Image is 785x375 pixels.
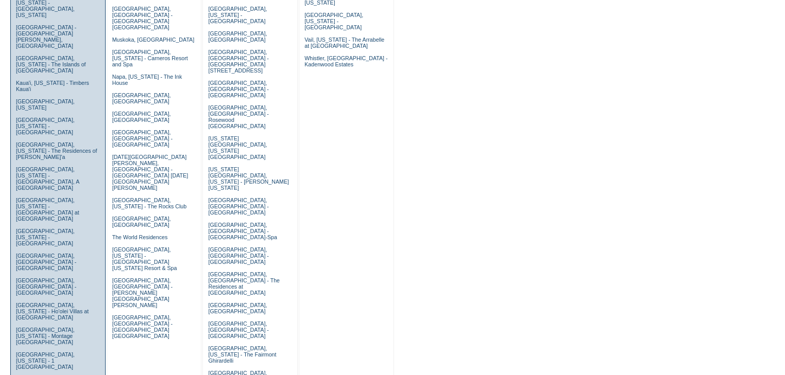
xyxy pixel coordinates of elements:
[16,302,89,320] a: [GEOGRAPHIC_DATA], [US_STATE] - Ho'olei Villas at [GEOGRAPHIC_DATA]
[112,246,177,271] a: [GEOGRAPHIC_DATA], [US_STATE] - [GEOGRAPHIC_DATA] [US_STATE] Resort & Spa
[112,197,187,209] a: [GEOGRAPHIC_DATA], [US_STATE] - The Rocks Club
[208,30,267,43] a: [GEOGRAPHIC_DATA], [GEOGRAPHIC_DATA]
[16,98,75,111] a: [GEOGRAPHIC_DATA], [US_STATE]
[208,80,268,98] a: [GEOGRAPHIC_DATA], [GEOGRAPHIC_DATA] - [GEOGRAPHIC_DATA]
[208,197,268,216] a: [GEOGRAPHIC_DATA], [GEOGRAPHIC_DATA] - [GEOGRAPHIC_DATA]
[112,74,182,86] a: Napa, [US_STATE] - The Ink House
[16,228,75,246] a: [GEOGRAPHIC_DATA], [US_STATE] - [GEOGRAPHIC_DATA]
[208,271,280,296] a: [GEOGRAPHIC_DATA], [GEOGRAPHIC_DATA] - The Residences at [GEOGRAPHIC_DATA]
[208,320,268,339] a: [GEOGRAPHIC_DATA], [GEOGRAPHIC_DATA] - [GEOGRAPHIC_DATA]
[304,37,384,49] a: Vail, [US_STATE] - The Arrabelle at [GEOGRAPHIC_DATA]
[304,12,363,30] a: [GEOGRAPHIC_DATA], [US_STATE] - [GEOGRAPHIC_DATA]
[112,314,173,339] a: [GEOGRAPHIC_DATA], [GEOGRAPHIC_DATA] - [GEOGRAPHIC_DATA] [GEOGRAPHIC_DATA]
[16,24,76,49] a: [GEOGRAPHIC_DATA] - [GEOGRAPHIC_DATA][PERSON_NAME], [GEOGRAPHIC_DATA]
[16,253,76,271] a: [GEOGRAPHIC_DATA], [GEOGRAPHIC_DATA] - [GEOGRAPHIC_DATA]
[16,197,79,222] a: [GEOGRAPHIC_DATA], [US_STATE] - [GEOGRAPHIC_DATA] at [GEOGRAPHIC_DATA]
[112,111,171,123] a: [GEOGRAPHIC_DATA], [GEOGRAPHIC_DATA]
[16,277,76,296] a: [GEOGRAPHIC_DATA], [GEOGRAPHIC_DATA] - [GEOGRAPHIC_DATA]
[16,80,89,92] a: Kaua'i, [US_STATE] - Timbers Kaua'i
[16,141,97,160] a: [GEOGRAPHIC_DATA], [US_STATE] - The Residences of [PERSON_NAME]'a
[112,234,168,240] a: The World Residences
[16,166,79,191] a: [GEOGRAPHIC_DATA], [US_STATE] - [GEOGRAPHIC_DATA], A [GEOGRAPHIC_DATA]
[112,6,173,30] a: [GEOGRAPHIC_DATA], [GEOGRAPHIC_DATA] - [GEOGRAPHIC_DATA] [GEOGRAPHIC_DATA]
[112,216,171,228] a: [GEOGRAPHIC_DATA], [GEOGRAPHIC_DATA]
[112,49,188,67] a: [GEOGRAPHIC_DATA], [US_STATE] - Carneros Resort and Spa
[208,104,268,129] a: [GEOGRAPHIC_DATA], [GEOGRAPHIC_DATA] - Rosewood [GEOGRAPHIC_DATA]
[16,327,75,345] a: [GEOGRAPHIC_DATA], [US_STATE] - Montage [GEOGRAPHIC_DATA]
[112,129,173,148] a: [GEOGRAPHIC_DATA], [GEOGRAPHIC_DATA] - [GEOGRAPHIC_DATA]
[208,135,267,160] a: [US_STATE][GEOGRAPHIC_DATA], [US_STATE][GEOGRAPHIC_DATA]
[208,166,289,191] a: [US_STATE][GEOGRAPHIC_DATA], [US_STATE] - [PERSON_NAME] [US_STATE]
[16,117,75,135] a: [GEOGRAPHIC_DATA], [US_STATE] - [GEOGRAPHIC_DATA]
[208,222,277,240] a: [GEOGRAPHIC_DATA], [GEOGRAPHIC_DATA] - [GEOGRAPHIC_DATA]-Spa
[16,55,86,74] a: [GEOGRAPHIC_DATA], [US_STATE] - The Islands of [GEOGRAPHIC_DATA]
[112,92,171,104] a: [GEOGRAPHIC_DATA], [GEOGRAPHIC_DATA]
[304,55,387,67] a: Whistler, [GEOGRAPHIC_DATA] - Kadenwood Estates
[208,246,268,265] a: [GEOGRAPHIC_DATA], [GEOGRAPHIC_DATA] - [GEOGRAPHIC_DATA]
[208,345,276,364] a: [GEOGRAPHIC_DATA], [US_STATE] - The Fairmont Ghirardelli
[112,154,188,191] a: [DATE][GEOGRAPHIC_DATA][PERSON_NAME], [GEOGRAPHIC_DATA] - [GEOGRAPHIC_DATA] [DATE][GEOGRAPHIC_DAT...
[112,277,173,308] a: [GEOGRAPHIC_DATA], [GEOGRAPHIC_DATA] - [PERSON_NAME][GEOGRAPHIC_DATA][PERSON_NAME]
[208,302,267,314] a: [GEOGRAPHIC_DATA], [GEOGRAPHIC_DATA]
[208,49,268,74] a: [GEOGRAPHIC_DATA], [GEOGRAPHIC_DATA] - [GEOGRAPHIC_DATA][STREET_ADDRESS]
[208,6,267,24] a: [GEOGRAPHIC_DATA], [US_STATE] - [GEOGRAPHIC_DATA]
[112,37,194,43] a: Muskoka, [GEOGRAPHIC_DATA]
[16,351,75,370] a: [GEOGRAPHIC_DATA], [US_STATE] - 1 [GEOGRAPHIC_DATA]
